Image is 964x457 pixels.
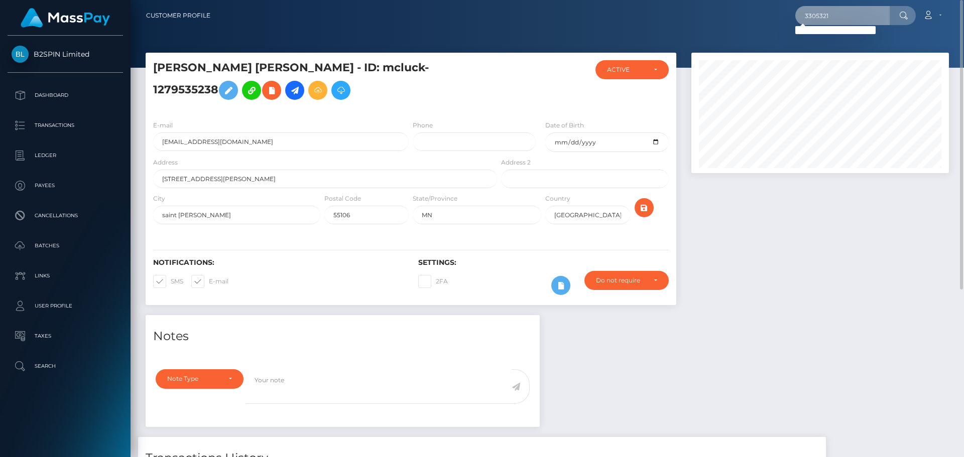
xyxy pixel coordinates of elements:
[12,238,119,253] p: Batches
[795,6,890,25] input: Search...
[8,203,123,228] a: Cancellations
[8,143,123,168] a: Ledger
[12,329,119,344] p: Taxes
[21,8,110,28] img: MassPay Logo
[12,208,119,223] p: Cancellations
[545,194,570,203] label: Country
[8,50,123,59] span: B2SPIN Limited
[324,194,361,203] label: Postal Code
[418,275,448,288] label: 2FA
[413,194,457,203] label: State/Province
[12,46,29,63] img: B2SPIN Limited
[167,375,220,383] div: Note Type
[8,354,123,379] a: Search
[156,369,244,388] button: Note Type
[153,121,173,130] label: E-mail
[285,81,304,100] a: Initiate Payout
[153,194,165,203] label: City
[595,60,669,79] button: ACTIVE
[12,268,119,283] p: Links
[153,275,183,288] label: SMS
[501,158,531,167] label: Address 2
[8,113,123,138] a: Transactions
[12,88,119,103] p: Dashboard
[596,276,646,284] div: Do not require
[8,263,123,288] a: Links
[153,258,403,267] h6: Notifications:
[8,324,123,349] a: Taxes
[153,158,178,167] label: Address
[12,298,119,314] p: User Profile
[584,271,669,290] button: Do not require
[418,258,668,267] h6: Settings:
[12,359,119,374] p: Search
[545,121,584,130] label: Date of Birth
[12,118,119,133] p: Transactions
[8,173,123,198] a: Payees
[607,66,646,74] div: ACTIVE
[8,83,123,108] a: Dashboard
[153,60,492,105] h5: [PERSON_NAME] [PERSON_NAME] - ID: mcluck-1279535238
[8,233,123,258] a: Batches
[146,5,210,26] a: Customer Profile
[12,178,119,193] p: Payees
[191,275,228,288] label: E-mail
[153,328,532,345] h4: Notes
[12,148,119,163] p: Ledger
[413,121,433,130] label: Phone
[8,293,123,319] a: User Profile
